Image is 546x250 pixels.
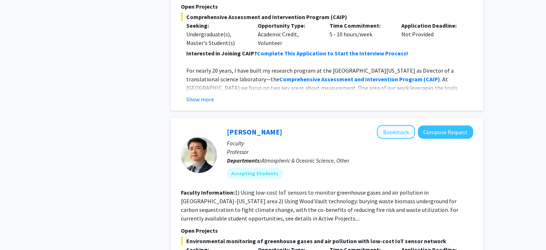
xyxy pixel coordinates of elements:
span: Environmental monitoring of greenhouse gases and air pollution with low-cost IoT sensor network [181,237,473,245]
div: 5 - 10 hours/week [324,21,396,47]
button: Add Ning Zeng to Bookmarks [377,125,415,139]
a: Comprehensive Assessment and Intervention Program (CAIP) [279,76,440,83]
p: Time Commitment: [330,21,391,30]
p: Application Deadline: [401,21,462,30]
span: Atmospheric & Oceanic Science, Other [261,157,349,164]
button: Show more [186,95,214,104]
p: For nearly 20 years, I have built my research program at the [GEOGRAPHIC_DATA][US_STATE] as Direc... [186,66,473,196]
b: Departments: [227,157,261,164]
p: Opportunity Type: [258,21,319,30]
p: Faculty [227,139,473,147]
div: Undergraduate(s), Master's Student(s) [186,30,247,47]
div: Academic Credit, Volunteer [252,21,324,47]
p: Seeking: [186,21,247,30]
p: Open Projects [181,2,473,11]
strong: Interested in Joining CAIP? [186,50,257,57]
strong: Comprehensive Assessment and Intervention Program [279,76,423,83]
iframe: To enrich screen reader interactions, please activate Accessibility in Grammarly extension settings [5,218,31,245]
fg-read-more: 1) Using low-cost IoT sensors to monitor greenhouse gases and air pollution in [GEOGRAPHIC_DATA]-... [181,189,458,222]
a: Complete This Application to Start the Interview Process! [257,50,408,57]
a: [PERSON_NAME] [227,127,282,136]
p: Open Projects [181,226,473,235]
span: Comprehensive Assessment and Intervention Program (CAIP) [181,13,473,21]
b: Faculty Information: [181,189,235,196]
p: Professor [227,147,473,156]
mat-chip: Accepting Students [227,168,283,179]
button: Compose Request to Ning Zeng [418,126,473,139]
strong: (CAIP) [424,76,440,83]
div: Not Provided [396,21,468,47]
